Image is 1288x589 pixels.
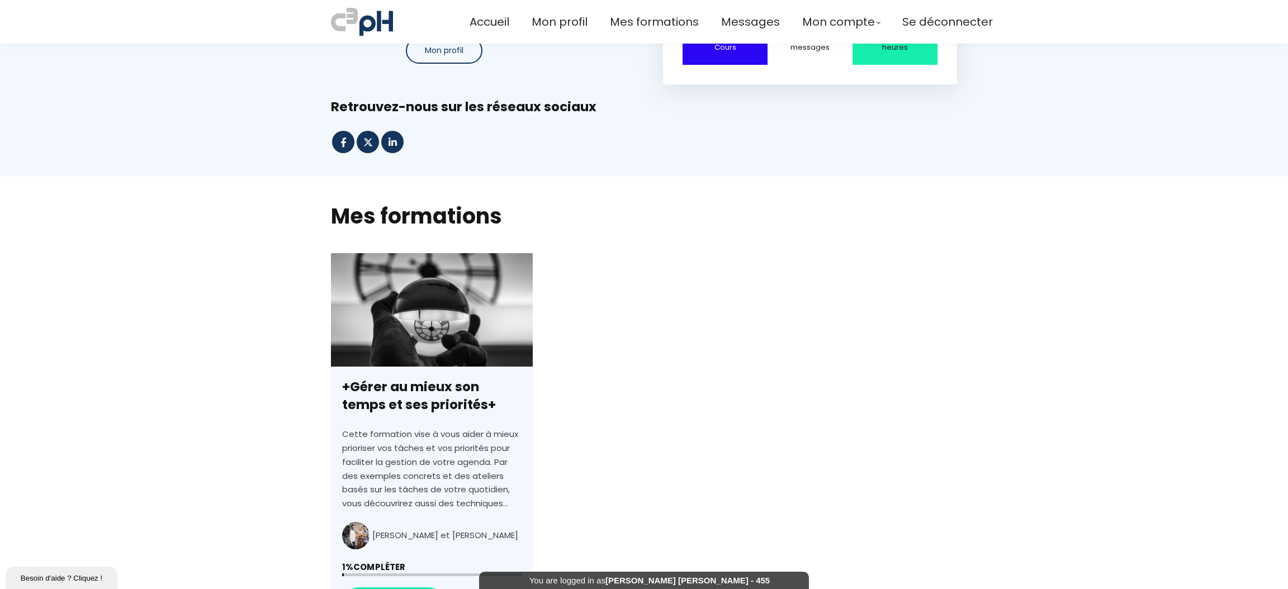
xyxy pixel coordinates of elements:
[721,13,780,31] a: Messages
[605,576,770,585] span: [PERSON_NAME] [PERSON_NAME] - 455
[331,202,957,230] h2: Mes formations
[782,41,839,54] div: messages
[802,13,875,31] span: Mon compte
[610,13,699,31] a: Mes formations
[470,13,509,31] a: Accueil
[406,37,482,64] button: Mon profil
[331,98,957,116] div: Retrouvez-nous sur les réseaux sociaux
[425,45,463,56] span: Mon profil
[331,6,393,38] img: a70bc7685e0efc0bd0b04b3506828469.jpeg
[697,41,754,54] div: Cours
[6,564,120,589] iframe: chat widget
[866,41,924,54] div: heures
[532,13,588,31] a: Mon profil
[529,576,770,585] span: You are logged in as
[902,13,993,31] a: Se déconnecter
